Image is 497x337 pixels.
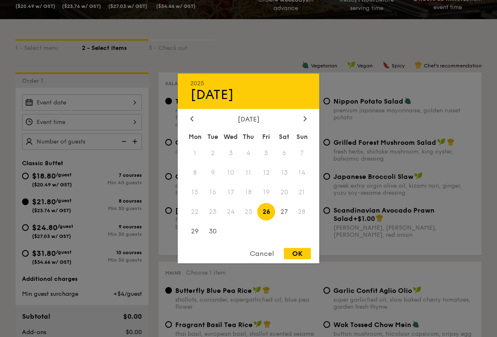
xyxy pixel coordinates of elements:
div: [DATE] [190,115,307,123]
span: 14 [293,164,311,182]
span: 25 [240,203,258,221]
span: 29 [186,222,204,240]
div: Wed [222,129,240,144]
div: Mon [186,129,204,144]
span: 3 [222,144,240,162]
span: 30 [204,222,222,240]
span: 7 [293,144,311,162]
span: 18 [240,183,258,201]
span: 6 [275,144,293,162]
span: 5 [257,144,275,162]
div: Tue [204,129,222,144]
span: 27 [275,203,293,221]
span: 21 [293,183,311,201]
div: Cancel [241,248,282,259]
span: 19 [257,183,275,201]
span: 11 [240,164,258,182]
span: 17 [222,183,240,201]
span: 2 [204,144,222,162]
div: OK [284,248,311,259]
span: 28 [293,203,311,221]
span: 22 [186,203,204,221]
span: 9 [204,164,222,182]
div: [DATE] [190,87,307,103]
span: 23 [204,203,222,221]
span: 26 [257,203,275,221]
div: Sun [293,129,311,144]
span: 24 [222,203,240,221]
span: 4 [240,144,258,162]
div: Thu [240,129,258,144]
div: Fri [257,129,275,144]
div: 2025 [190,80,307,87]
span: 12 [257,164,275,182]
span: 8 [186,164,204,182]
span: 20 [275,183,293,201]
span: 10 [222,164,240,182]
span: 16 [204,183,222,201]
span: 13 [275,164,293,182]
span: 1 [186,144,204,162]
span: 15 [186,183,204,201]
div: Sat [275,129,293,144]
